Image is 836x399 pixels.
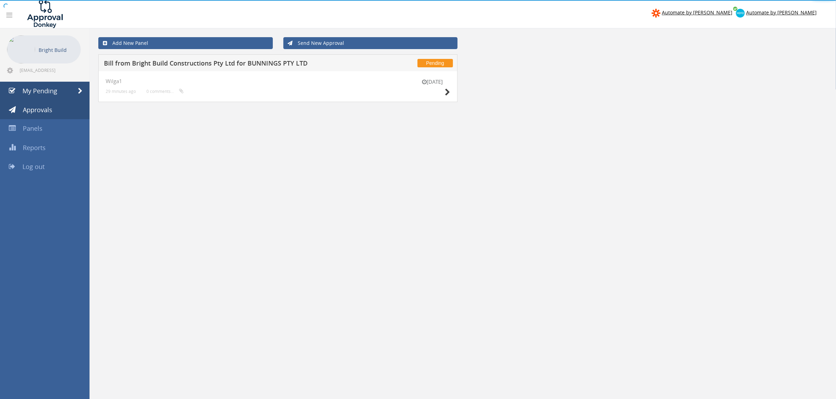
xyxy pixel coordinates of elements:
[20,67,79,73] span: [EMAIL_ADDRESS][DOMAIN_NAME]
[146,89,184,94] small: 0 comments...
[23,106,52,114] span: Approvals
[746,9,817,16] span: Automate by [PERSON_NAME]
[417,59,453,67] span: Pending
[106,78,450,84] h4: Wilga1
[736,9,745,18] img: xero-logo.png
[39,46,77,54] p: Bright Build
[23,143,46,152] span: Reports
[652,9,660,18] img: zapier-logomark.png
[104,60,348,69] h5: Bill from Bright Build Constructions Pty Ltd for BUNNINGS PTY LTD
[22,87,57,95] span: My Pending
[22,162,45,171] span: Log out
[283,37,458,49] a: Send New Approval
[415,78,450,86] small: [DATE]
[106,89,136,94] small: 29 minutes ago
[98,37,273,49] a: Add New Panel
[662,9,732,16] span: Automate by [PERSON_NAME]
[23,124,42,133] span: Panels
